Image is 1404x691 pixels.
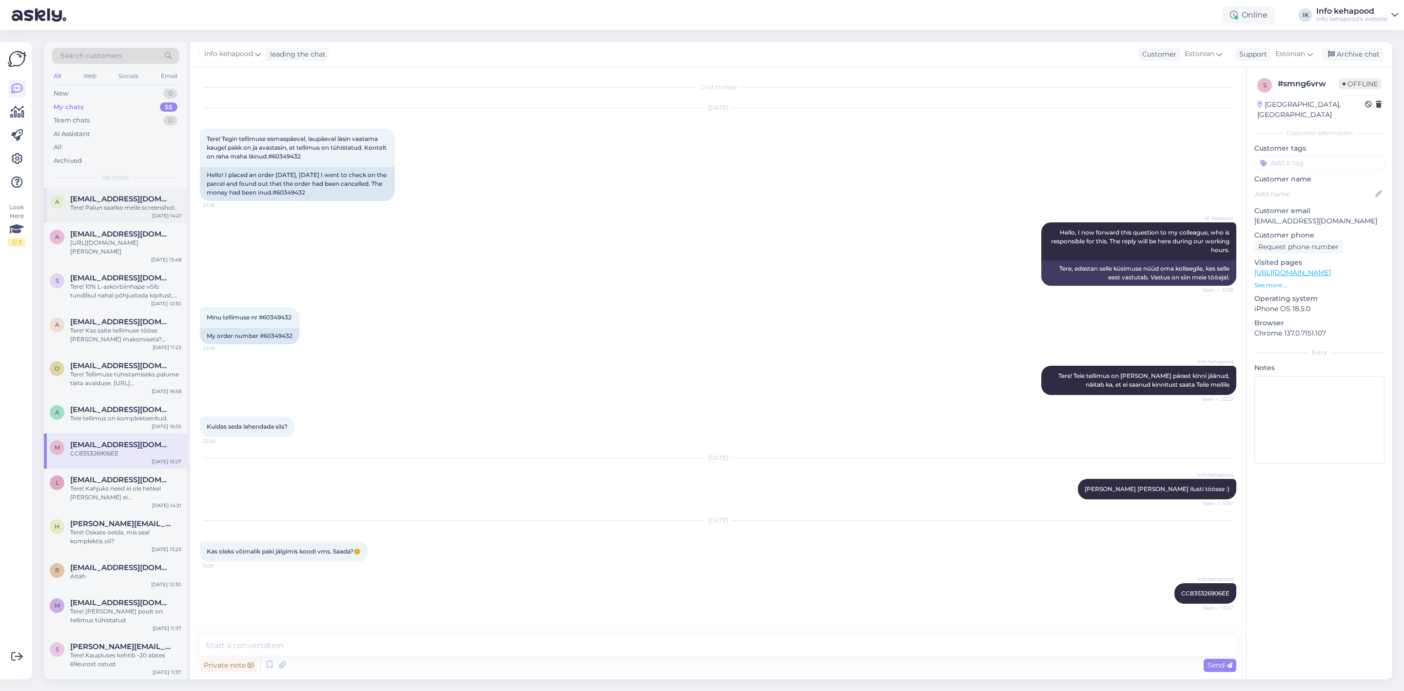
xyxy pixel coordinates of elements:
div: Tere! Kas saite tellimuse tööse [PERSON_NAME] maksmiseta? Tellimus [PERSON_NAME] jääb kinni, saan... [70,326,181,344]
div: Chat started [200,83,1236,92]
span: 11:29 [203,562,239,570]
div: Tere! Palun saatke meile screenshot. [70,203,181,212]
div: [DATE] 12:30 [151,581,181,588]
span: liina@luxador.ee [70,475,172,484]
div: [DATE] 16:55 [152,423,181,430]
p: Notes [1254,363,1384,373]
div: [DATE] 11:23 [153,344,181,351]
span: Hello, I now forward this question to my colleague, who is responsible for this. The reply will b... [1051,229,1231,254]
div: Teie tellimus on komplekteeritud. [70,414,181,423]
p: Customer tags [1254,143,1384,154]
div: CC835326906EE [70,449,181,458]
div: [DATE] 14:21 [152,212,181,219]
p: Chrome 137.0.7151.107 [1254,328,1384,338]
span: r [55,567,59,574]
span: agneskandroo@gmail.com [70,317,172,326]
div: [DATE] [200,454,1236,462]
span: Info kehapood [1197,575,1233,583]
span: helina.evert@mail.ee [70,519,172,528]
a: [URL][DOMAIN_NAME] [1254,268,1331,277]
div: [DATE] 15:27 [152,458,181,465]
span: agneskandroo@gmail.com [70,195,172,203]
img: Askly Logo [8,50,26,68]
p: iPhone OS 18.5.0 [1254,304,1384,314]
div: # smng6vrw [1278,78,1339,90]
span: a [55,321,59,328]
span: s [56,277,59,284]
div: [DATE] 13:23 [152,546,181,553]
span: s [56,646,59,653]
div: Support [1235,49,1267,59]
span: maryh@hot.ee [70,598,172,607]
input: Add a tag [1254,156,1384,170]
div: [GEOGRAPHIC_DATA], [GEOGRAPHIC_DATA] [1257,99,1365,120]
div: Customer [1138,49,1176,59]
div: Request phone number [1254,240,1343,254]
div: Email [159,70,179,82]
a: Info kehapoodInfo kehapood's website [1316,7,1398,23]
div: [DATE] 11:37 [153,625,181,632]
span: a [55,409,59,416]
div: Tere! 10% L-askorbiinhape võib tundlikul nahal põhjustada kipitust, punetust või ärritust, eriti ... [70,282,181,300]
div: Private note [200,659,257,672]
span: Kuidas seda lahendada siis? [207,423,288,430]
span: oksana_07@ro.ru [70,361,172,370]
div: My order number #60349432 [200,328,299,344]
div: [URL][DOMAIN_NAME][PERSON_NAME] [70,238,181,256]
span: 22:19 [203,345,239,352]
span: Info kehapood [204,49,253,59]
div: Tere! Oskate öelda, mis seal komplektis oli? [70,528,181,546]
span: Info kehapood [1197,358,1233,365]
div: 0 [163,116,177,125]
div: Hello! I placed an order [DATE], [DATE] I went to check on the parcel and found out that the orde... [200,167,395,201]
span: a [55,233,59,240]
div: All [54,142,62,152]
span: Seen ✓ 22:23 [1197,395,1233,403]
p: Operating system [1254,294,1384,304]
div: AI Assistant [54,129,90,139]
div: Info kehapood [1316,7,1387,15]
div: Tere, edastan selle küsimuse nüüd oma kolleegile, kes selle eest vastutab. Vastus on siin meie tö... [1041,260,1236,286]
span: h [55,523,59,530]
span: m [55,602,60,609]
span: o [55,365,59,372]
div: Web [81,70,98,82]
div: [DATE] 12:30 [151,300,181,307]
span: CC835326906EE [1181,590,1229,597]
div: IK [1299,8,1312,22]
span: AI Assistant [1197,215,1233,222]
div: Tere! [PERSON_NAME] poolt on tellimus tühistatud [70,607,181,625]
span: Seen ✓ 15:27 [1197,604,1233,612]
span: [PERSON_NAME] [PERSON_NAME] ilusti töösse :) [1085,485,1229,493]
div: All [52,70,63,82]
div: Customer information [1254,129,1384,138]
div: [DATE] 13:48 [151,256,181,263]
div: [DATE] [200,516,1236,525]
span: a [55,198,59,205]
span: arinakene7@gmail.com [70,405,172,414]
div: leading the chat [266,49,326,59]
div: [DATE] [200,103,1236,112]
span: muahannalattik@gmail.com [70,440,172,449]
p: [EMAIL_ADDRESS][DOMAIN_NAME] [1254,216,1384,226]
p: Customer email [1254,206,1384,216]
div: Archive chat [1322,48,1384,61]
span: raili.saarmas@gmail.com [70,563,172,572]
span: Kas oleks võimalik paki jälgimis koodi vms. Saada?😊 [207,548,361,555]
span: m [55,444,60,451]
div: 0 [163,89,177,99]
div: Look Here [8,203,25,247]
span: Seen ✓ 11:50 [1197,500,1233,507]
p: Visited pages [1254,257,1384,268]
span: Offline [1339,79,1382,89]
div: Tere! Tellimuse tühistamiseks palume täita avalduse. [URL][DOMAIN_NAME] [70,370,181,388]
div: Info kehapood's website [1316,15,1387,23]
span: Info kehapood [1197,471,1233,478]
span: s [1263,81,1267,89]
div: Aitäh [70,572,181,581]
div: Tere! Kaupluses kehtib -20 alates 69eurost ostust [70,651,181,669]
div: Socials [117,70,140,82]
span: sova26@yandex.com [70,274,172,282]
span: Seen ✓ 22:18 [1197,286,1233,294]
div: Extra [1254,348,1384,357]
